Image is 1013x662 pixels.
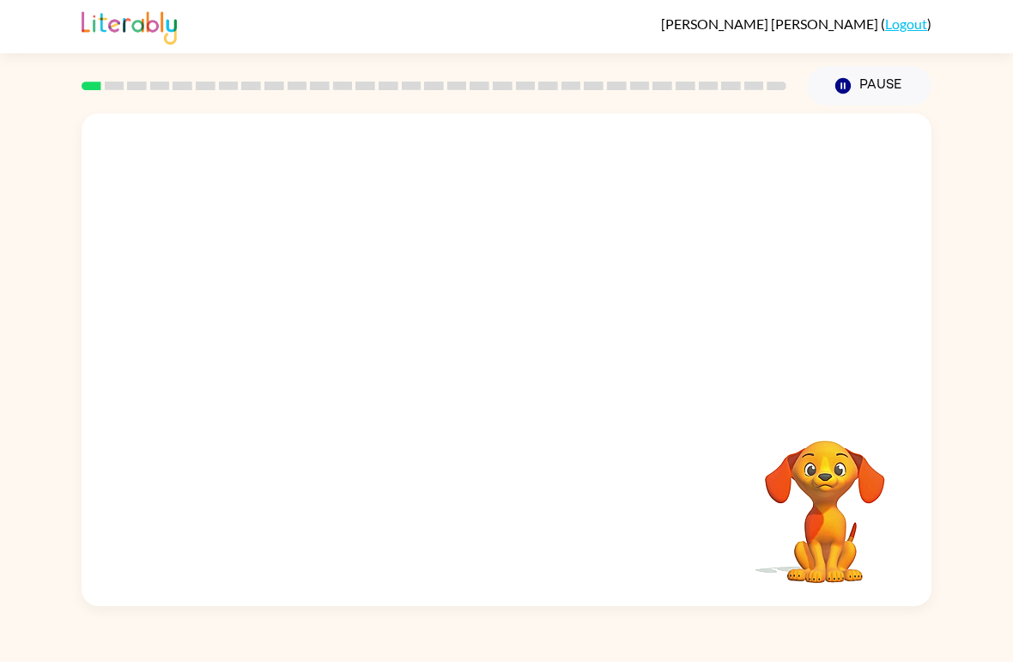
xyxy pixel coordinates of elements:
div: ( ) [661,15,931,32]
span: [PERSON_NAME] [PERSON_NAME] [661,15,881,32]
video: Your browser must support playing .mp4 files to use Literably. Please try using another browser. [739,414,911,586]
a: Logout [885,15,927,32]
img: Literably [82,7,177,45]
button: Pause [807,66,931,106]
